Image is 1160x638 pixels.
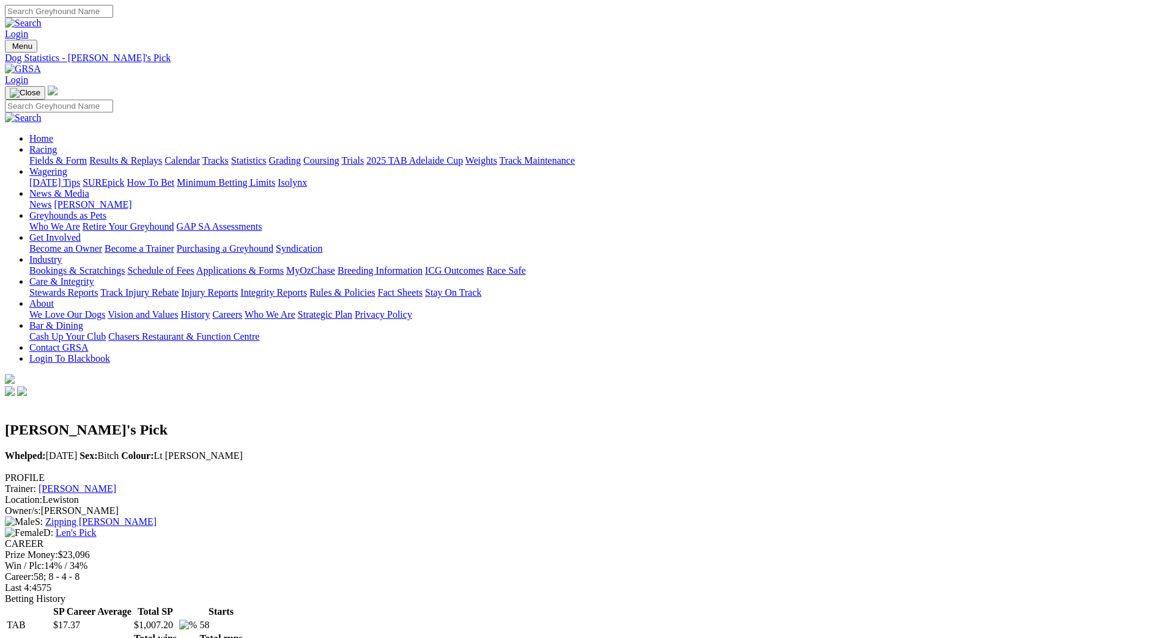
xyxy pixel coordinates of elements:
a: MyOzChase [286,265,335,276]
a: Stewards Reports [29,287,98,298]
b: Whelped: [5,450,46,461]
b: Sex: [79,450,97,461]
img: Female [5,527,43,538]
div: $23,096 [5,549,1155,560]
a: Retire Your Greyhound [83,221,174,232]
img: % [179,620,197,631]
a: Careers [212,309,242,320]
div: Racing [29,155,1155,166]
a: Care & Integrity [29,276,94,287]
a: Results & Replays [89,155,162,166]
a: Racing [29,144,57,155]
button: Toggle navigation [5,86,45,100]
a: How To Bet [127,177,175,188]
div: Get Involved [29,243,1155,254]
div: News & Media [29,199,1155,210]
a: Statistics [231,155,267,166]
a: Cash Up Your Club [29,331,106,342]
a: News [29,199,51,210]
a: Fact Sheets [378,287,423,298]
a: History [180,309,210,320]
div: Lewiston [5,494,1155,505]
input: Search [5,5,113,18]
h2: [PERSON_NAME]'s Pick [5,422,1155,438]
th: Total SP [133,606,177,618]
a: Calendar [164,155,200,166]
div: 14% / 34% [5,560,1155,571]
a: Coursing [303,155,339,166]
span: Bitch [79,450,119,461]
a: Len's Pick [56,527,96,538]
div: PROFILE [5,472,1155,483]
a: Strategic Plan [298,309,352,320]
div: CAREER [5,538,1155,549]
a: Weights [465,155,497,166]
a: Dog Statistics - [PERSON_NAME]'s Pick [5,53,1155,64]
img: Search [5,112,42,123]
a: Greyhounds as Pets [29,210,106,221]
td: 58 [199,619,243,631]
img: Close [10,88,40,98]
img: logo-grsa-white.png [5,374,15,384]
a: Become an Owner [29,243,102,254]
a: Rules & Policies [309,287,375,298]
a: Login [5,75,28,85]
a: Login To Blackbook [29,353,110,364]
button: Toggle navigation [5,40,37,53]
a: GAP SA Assessments [177,221,262,232]
th: SP Career Average [53,606,132,618]
a: [PERSON_NAME] [39,483,116,494]
a: Zipping [PERSON_NAME] [45,516,157,527]
td: $1,007.20 [133,619,177,631]
a: Vision and Values [108,309,178,320]
a: 2025 TAB Adelaide Cup [366,155,463,166]
a: Syndication [276,243,322,254]
span: Trainer: [5,483,36,494]
img: Male [5,516,35,527]
img: facebook.svg [5,386,15,396]
span: Menu [12,42,32,51]
th: Starts [199,606,243,618]
a: Minimum Betting Limits [177,177,275,188]
span: Lt [PERSON_NAME] [121,450,243,461]
b: Colour: [121,450,153,461]
img: GRSA [5,64,41,75]
span: Owner/s: [5,505,41,516]
a: SUREpick [83,177,124,188]
a: Trials [341,155,364,166]
a: Stay On Track [425,287,481,298]
a: Purchasing a Greyhound [177,243,273,254]
div: 4575 [5,582,1155,593]
div: 58; 8 - 4 - 8 [5,571,1155,582]
a: Contact GRSA [29,342,88,353]
span: Location: [5,494,42,505]
a: Track Maintenance [500,155,575,166]
a: Breeding Information [338,265,423,276]
a: Industry [29,254,62,265]
span: Last 4: [5,582,32,593]
a: Chasers Restaurant & Function Centre [108,331,259,342]
a: Privacy Policy [355,309,412,320]
a: ICG Outcomes [425,265,484,276]
div: Bar & Dining [29,331,1155,342]
a: Home [29,133,53,144]
div: About [29,309,1155,320]
span: D: [5,527,53,538]
a: Login [5,29,28,39]
a: Injury Reports [181,287,238,298]
a: News & Media [29,188,89,199]
a: Tracks [202,155,229,166]
img: twitter.svg [17,386,27,396]
a: Track Injury Rebate [100,287,179,298]
div: [PERSON_NAME] [5,505,1155,516]
div: Care & Integrity [29,287,1155,298]
a: Race Safe [486,265,525,276]
div: Industry [29,265,1155,276]
a: Applications & Forms [196,265,284,276]
a: Become a Trainer [105,243,174,254]
a: Isolynx [278,177,307,188]
img: Search [5,18,42,29]
div: Betting History [5,593,1155,604]
a: We Love Our Dogs [29,309,105,320]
